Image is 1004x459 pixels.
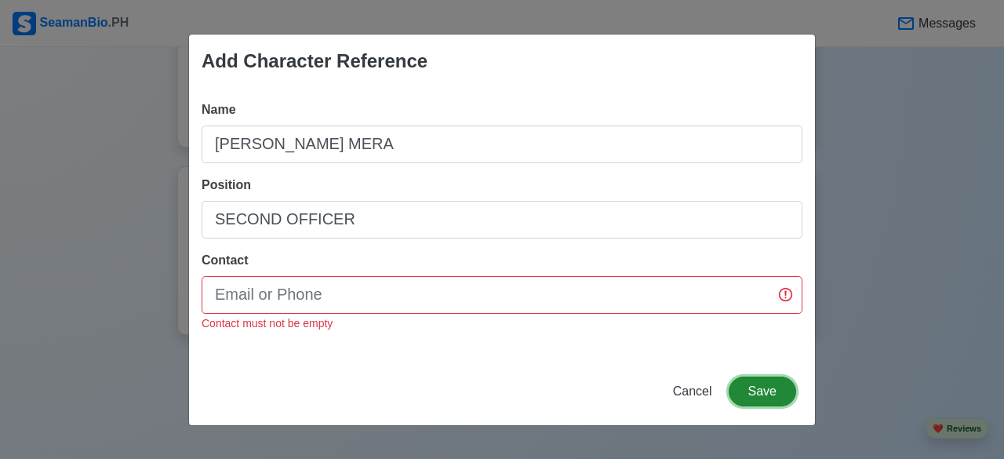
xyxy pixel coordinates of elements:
span: Cancel [673,384,712,398]
span: Name [202,103,236,116]
input: Email or Phone [202,276,802,314]
button: Cancel [663,377,722,406]
button: Save [729,377,796,406]
input: Ex: Captain [202,201,802,239]
span: Contact [202,253,249,267]
div: Add Character Reference [202,47,427,75]
small: Contact must not be empty [202,317,333,330]
span: Position [202,178,251,191]
input: Type name here... [202,126,802,163]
